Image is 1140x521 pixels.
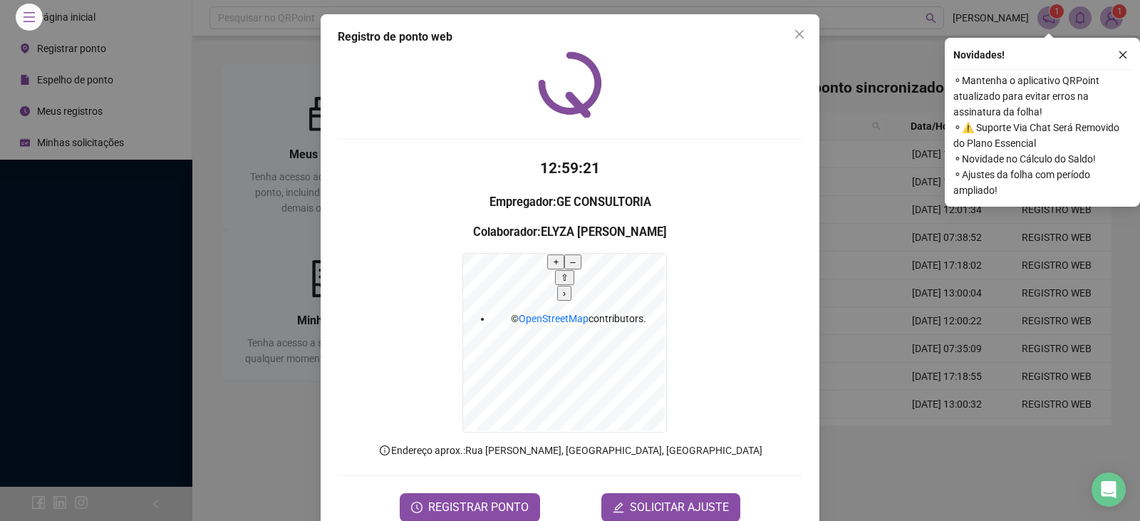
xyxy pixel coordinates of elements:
p: Endereço aprox. : Rua [PERSON_NAME], [GEOGRAPHIC_DATA], [GEOGRAPHIC_DATA] [338,443,802,458]
button: Close [788,23,811,46]
span: clock-circle [411,502,423,513]
img: QRPoint [538,51,602,118]
h3: : ELYZA [PERSON_NAME] [338,223,802,242]
span: Novidades ! [953,47,1005,63]
div: Open Intercom Messenger [1092,473,1126,507]
button: + [547,254,564,269]
span: ⇧ [561,272,569,283]
span: REGISTRAR PONTO [428,499,529,516]
button: › [557,286,571,301]
strong: Empregador [489,195,553,209]
span: menu [23,11,36,24]
span: ⚬ Novidade no Cálculo do Saldo! [953,151,1131,167]
span: SOLICITAR AJUSTE [630,499,729,516]
button: ⇧ [555,270,574,285]
span: › [563,288,566,299]
div: Registro de ponto web [338,29,802,46]
span: close [1118,50,1128,60]
span: ⚬ Ajustes da folha com período ampliado! [953,167,1131,198]
span: info-circle [378,444,391,457]
li: © contributors. [492,311,666,326]
span: ⚬ Mantenha o aplicativo QRPoint atualizado para evitar erros na assinatura da folha! [953,73,1131,120]
h3: : GE CONSULTORIA [338,193,802,212]
button: – [564,254,581,269]
span: edit [613,502,624,513]
a: OpenStreetMap [519,313,589,324]
span: close [794,29,805,40]
time: 12:59:21 [540,160,600,177]
span: ⚬ ⚠️ Suporte Via Chat Será Removido do Plano Essencial [953,120,1131,151]
strong: Colaborador [473,225,537,239]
